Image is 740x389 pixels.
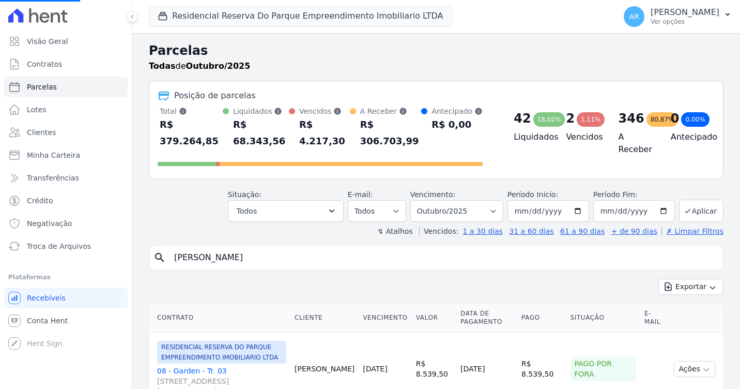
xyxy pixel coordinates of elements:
button: Residencial Reserva Do Parque Empreendimento Imobiliario LTDA [149,6,452,26]
th: Vencimento [359,303,411,333]
button: AR [PERSON_NAME] Ver opções [615,2,740,31]
label: Período Fim: [593,189,675,200]
div: Antecipado [431,106,483,116]
div: Plataformas [8,271,124,283]
button: Todos [228,200,344,222]
div: 42 [514,110,531,127]
th: Pago [517,303,566,333]
a: + de 90 dias [611,227,657,235]
p: de [149,60,250,72]
h4: Antecipado [671,131,706,143]
a: Transferências [4,168,128,188]
div: Liquidados [233,106,289,116]
span: Troca de Arquivos [27,241,91,251]
span: Recebíveis [27,293,66,303]
div: 0,00% [681,112,709,127]
div: 18,02% [533,112,565,127]
a: Clientes [4,122,128,143]
div: R$ 68.343,56 [233,116,289,149]
h4: A Receber [619,131,654,156]
div: Pago por fora [571,356,636,381]
th: Data de Pagamento [456,303,517,333]
a: Lotes [4,99,128,120]
a: Minha Carteira [4,145,128,166]
span: Negativação [27,218,72,229]
th: Cliente [290,303,359,333]
button: Ações [674,361,715,377]
h2: Parcelas [149,41,723,60]
div: Total [160,106,223,116]
a: [DATE] [363,365,387,373]
a: Visão Geral [4,31,128,52]
span: Clientes [27,127,56,138]
div: Posição de parcelas [174,89,256,102]
h4: Liquidados [514,131,549,143]
th: Valor [412,303,456,333]
strong: Outubro/2025 [186,61,251,71]
th: Contrato [149,303,290,333]
span: Parcelas [27,82,57,92]
th: E-mail [640,303,670,333]
label: E-mail: [348,190,373,199]
div: R$ 306.703,99 [360,116,422,149]
div: A Receber [360,106,422,116]
label: Vencimento: [410,190,455,199]
span: Minha Carteira [27,150,80,160]
a: Crédito [4,190,128,211]
a: ✗ Limpar Filtros [661,227,723,235]
span: RESIDENCIAL RESERVA DO PARQUE EMPREENDIMENTO IMOBILIARIO LTDA [157,341,286,364]
label: Vencidos: [419,227,458,235]
div: Vencidos [299,106,350,116]
span: Lotes [27,104,47,115]
h4: Vencidos [566,131,602,143]
span: Todos [237,205,257,217]
a: 31 a 60 dias [509,227,553,235]
p: Ver opções [651,18,719,26]
a: 1 a 30 dias [463,227,503,235]
p: [PERSON_NAME] [651,7,719,18]
label: Período Inicío: [507,190,558,199]
span: Transferências [27,173,79,183]
button: Exportar [658,279,723,295]
div: 0 [671,110,680,127]
a: Contratos [4,54,128,74]
a: Negativação [4,213,128,234]
div: 80,87% [646,112,679,127]
div: 2 [566,110,575,127]
input: Buscar por nome do lote ou do cliente [168,247,719,268]
label: Situação: [228,190,261,199]
span: Conta Hent [27,316,68,326]
span: Visão Geral [27,36,68,47]
i: search [153,251,166,264]
a: Conta Hent [4,310,128,331]
th: Situação [566,303,640,333]
div: 346 [619,110,644,127]
div: R$ 0,00 [431,116,483,133]
span: AR [629,13,639,20]
span: Crédito [27,196,53,206]
a: Parcelas [4,77,128,97]
a: Recebíveis [4,288,128,308]
span: Contratos [27,59,62,69]
a: 61 a 90 dias [560,227,605,235]
div: R$ 4.217,30 [299,116,350,149]
strong: Todas [149,61,176,71]
a: Troca de Arquivos [4,236,128,257]
label: ↯ Atalhos [377,227,412,235]
div: 1,11% [577,112,605,127]
div: R$ 379.264,85 [160,116,223,149]
button: Aplicar [679,200,723,222]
